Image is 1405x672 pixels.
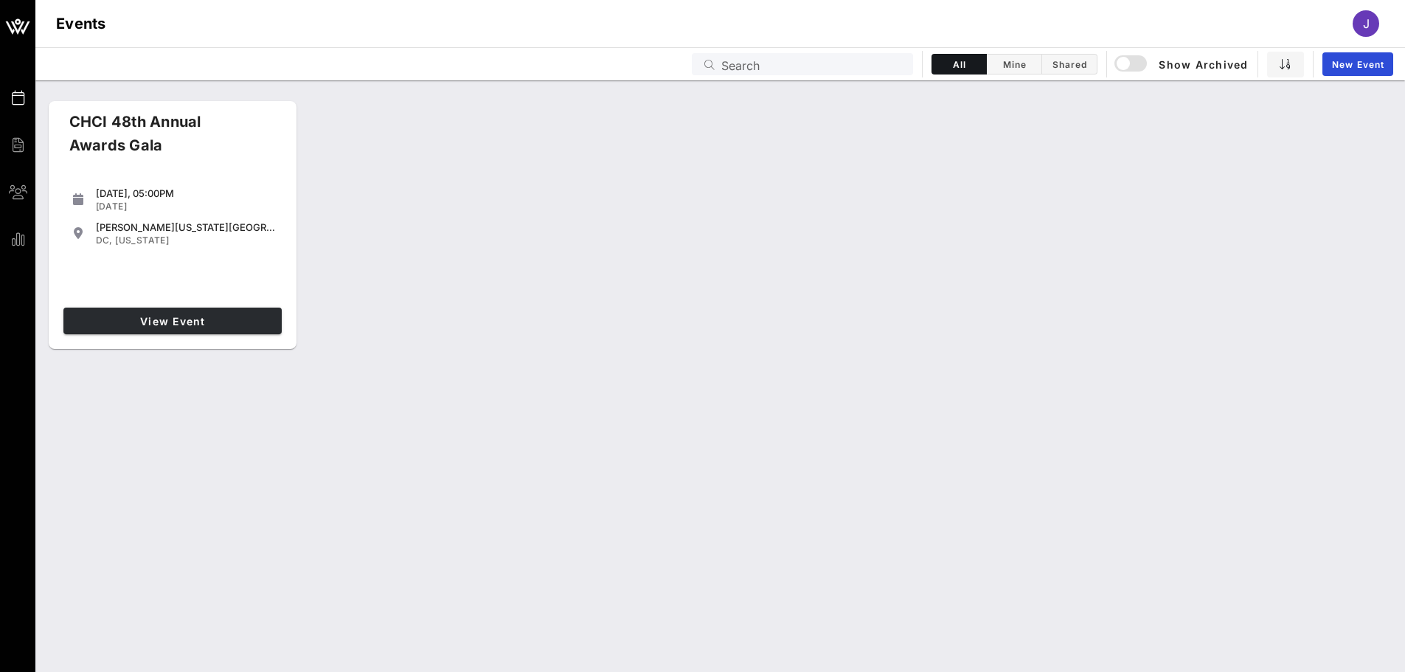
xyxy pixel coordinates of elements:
div: CHCI 48th Annual Awards Gala [58,110,266,169]
div: [DATE], 05:00PM [96,187,276,199]
h1: Events [56,12,106,35]
div: [PERSON_NAME][US_STATE][GEOGRAPHIC_DATA] [96,221,276,233]
span: View Event [69,315,276,328]
span: Shared [1051,59,1088,70]
span: All [941,59,977,70]
a: View Event [63,308,282,334]
button: Show Archived [1116,51,1249,77]
span: DC, [96,235,113,246]
span: Mine [996,59,1033,70]
button: All [932,54,987,75]
a: New Event [1322,52,1393,76]
button: Shared [1042,54,1097,75]
span: [US_STATE] [115,235,169,246]
span: J [1363,16,1370,31]
button: Mine [987,54,1042,75]
div: [DATE] [96,201,276,212]
span: New Event [1331,59,1384,70]
span: Show Archived [1117,55,1248,73]
div: J [1353,10,1379,37]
